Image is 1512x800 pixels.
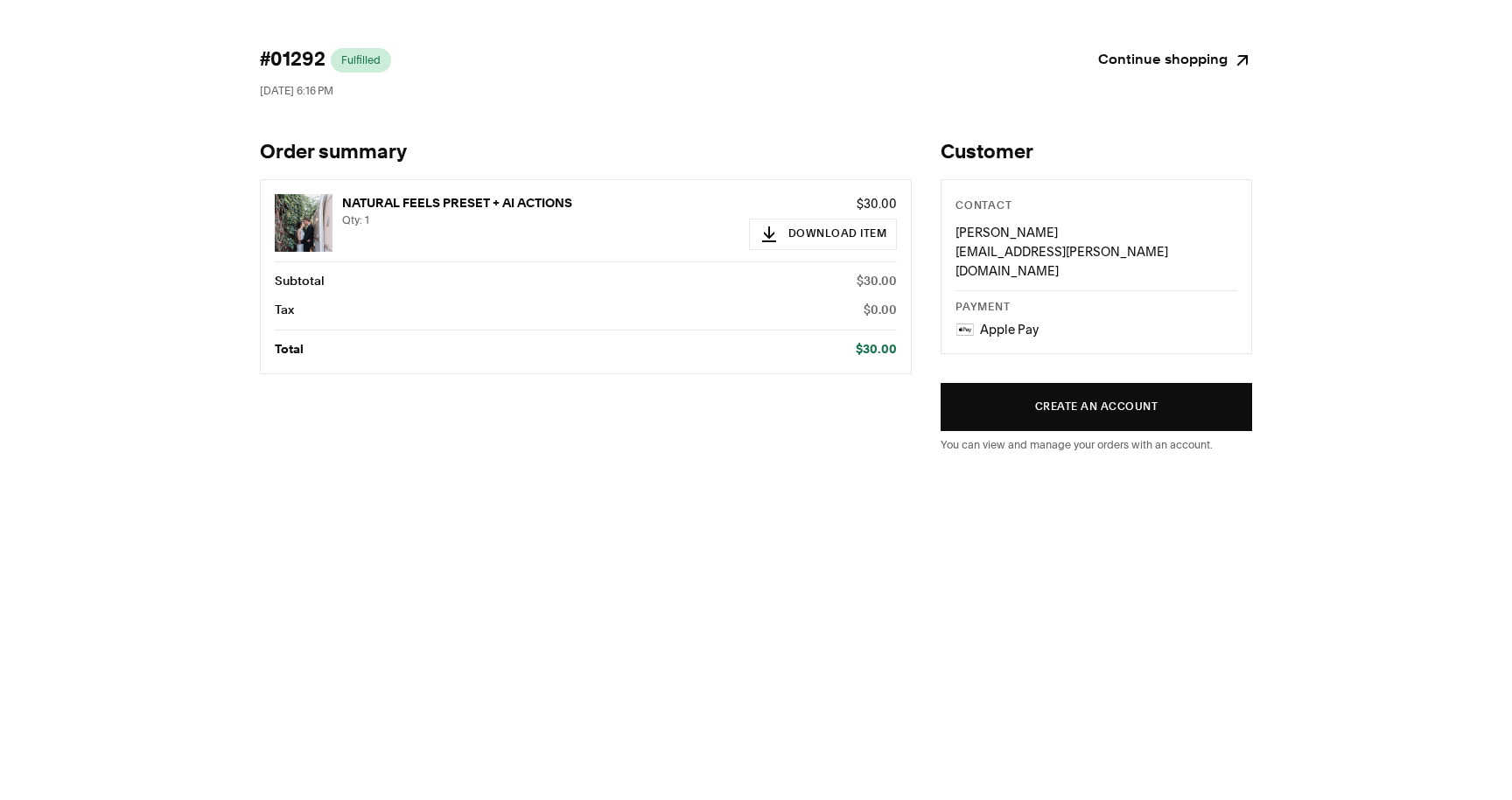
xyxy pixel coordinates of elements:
[341,53,381,67] span: Fulfilled
[941,383,1252,431] button: Create an account
[275,272,325,291] p: Subtotal
[749,219,898,250] button: Download Item
[941,141,1252,165] h2: Customer
[980,320,1039,339] p: Apple Pay
[856,340,897,359] p: $30.00
[864,301,897,320] p: $0.00
[857,272,897,291] p: $30.00
[955,303,1010,313] span: Payment
[275,194,332,252] img: NATURAL FEELS PRESET + AI ACTIONS
[260,48,325,73] span: #01292
[1098,48,1252,73] a: Continue shopping
[260,84,333,97] span: [DATE] 6:16 PM
[342,213,369,226] span: Qty: 1
[955,225,1058,240] span: [PERSON_NAME]
[749,194,898,213] p: $30.00
[955,201,1011,212] span: Contact
[275,340,304,359] p: Total
[941,438,1213,451] span: You can view and manage your orders with an account.
[260,141,912,165] h1: Order summary
[955,244,1168,279] span: [EMAIL_ADDRESS][PERSON_NAME][DOMAIN_NAME]
[342,194,739,213] p: NATURAL FEELS PRESET + AI ACTIONS
[275,301,294,320] p: Tax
